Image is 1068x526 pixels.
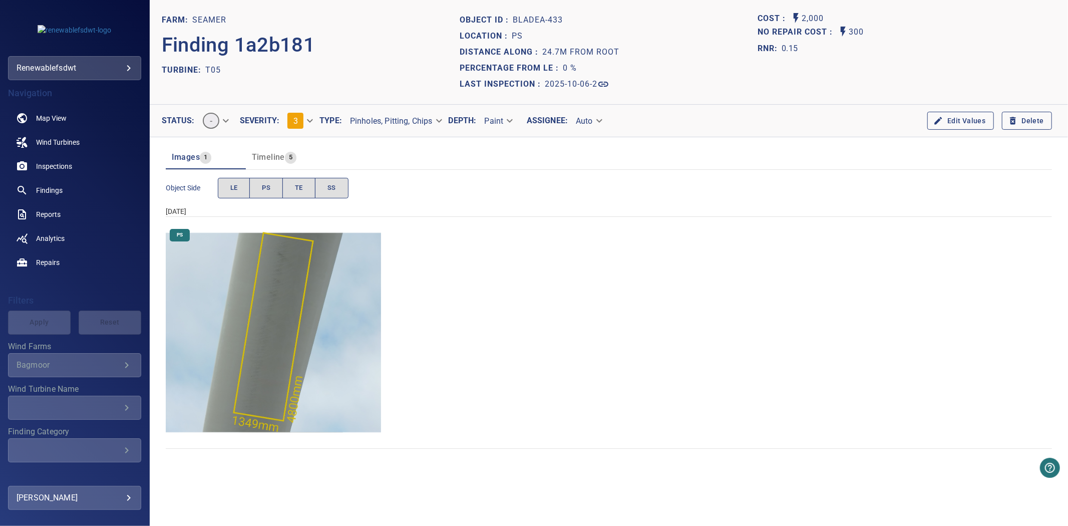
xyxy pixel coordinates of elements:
[17,360,121,370] div: Bagmoor
[460,62,563,74] p: Percentage from LE :
[36,209,61,219] span: Reports
[790,12,802,24] svg: Auto Cost
[162,30,315,60] p: Finding 1a2b181
[327,182,336,194] span: SS
[460,14,513,26] p: Object ID :
[172,152,200,162] span: Images
[36,113,67,123] span: Map View
[8,438,141,462] div: Finding Category
[8,130,141,154] a: windturbines noActive
[8,202,141,226] a: reports noActive
[252,152,285,162] span: Timeline
[36,161,72,171] span: Inspections
[927,112,993,130] button: Edit Values
[449,117,477,125] label: Depth :
[36,137,80,147] span: Wind Turbines
[1002,112,1052,130] button: Delete
[36,233,65,243] span: Analytics
[205,64,221,76] p: T05
[315,178,348,198] button: SS
[171,231,189,238] span: PS
[849,26,864,39] p: 300
[8,226,141,250] a: analytics noActive
[542,46,619,58] p: 24.7m from root
[162,14,192,26] p: FARM:
[195,109,235,133] div: -
[230,182,238,194] span: LE
[758,43,782,55] h1: RNR:
[8,250,141,275] a: repairs noActive
[8,56,141,80] div: renewablefsdwt
[293,116,298,126] span: 3
[342,112,449,130] div: Pinholes, Pitting, Chips
[8,88,141,98] h4: Navigation
[166,183,218,193] span: Object Side
[460,78,545,90] p: Last Inspection :
[8,428,141,436] label: Finding Category
[295,182,303,194] span: TE
[758,28,837,37] h1: No Repair Cost :
[218,178,250,198] button: LE
[758,14,790,24] h1: Cost :
[282,178,315,198] button: TE
[192,14,226,26] p: Seamer
[8,385,141,393] label: Wind Turbine Name
[8,296,141,306] h4: Filters
[460,30,512,42] p: Location :
[477,112,520,130] div: Paint
[460,46,542,58] p: Distance along :
[36,257,60,268] span: Repairs
[38,25,111,35] img: renewablefsdwt-logo
[568,112,609,130] div: Auto
[837,26,849,38] svg: Auto No Repair Cost
[8,353,141,377] div: Wind Farms
[162,117,195,125] label: Status :
[218,178,348,198] div: objectSide
[319,117,342,125] label: Type :
[204,116,218,126] span: -
[17,60,133,76] div: renewablefsdwt
[166,206,1052,216] div: [DATE]
[200,152,211,163] span: 1
[758,26,837,39] span: Projected additional costs incurred by waiting 1 year to repair. This is a function of possible i...
[8,106,141,130] a: map noActive
[240,117,279,125] label: Severity :
[36,185,63,195] span: Findings
[545,78,597,90] p: 2025-10-06-2
[8,178,141,202] a: findings noActive
[758,41,798,57] span: The ratio of the additional incurred cost of repair in 1 year and the cost of repairing today. Fi...
[545,78,609,90] a: 2025-10-06-2
[563,62,577,74] p: 0 %
[802,12,824,26] p: 2,000
[513,14,563,26] p: bladeA-433
[512,30,523,42] p: PS
[279,109,319,133] div: 3
[527,117,568,125] label: Assignee :
[166,225,382,441] img: Seamer/T05/2025-10-06-2/2025-10-06-1/image71wp75.jpg
[8,343,141,351] label: Wind Farms
[285,152,296,163] span: 5
[249,178,283,198] button: PS
[782,43,798,55] p: 0.15
[758,12,790,26] span: The base labour and equipment costs to repair the finding. Does not include the loss of productio...
[8,396,141,420] div: Wind Turbine Name
[17,490,133,506] div: [PERSON_NAME]
[162,64,205,76] p: TURBINE:
[8,154,141,178] a: inspections noActive
[262,182,270,194] span: PS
